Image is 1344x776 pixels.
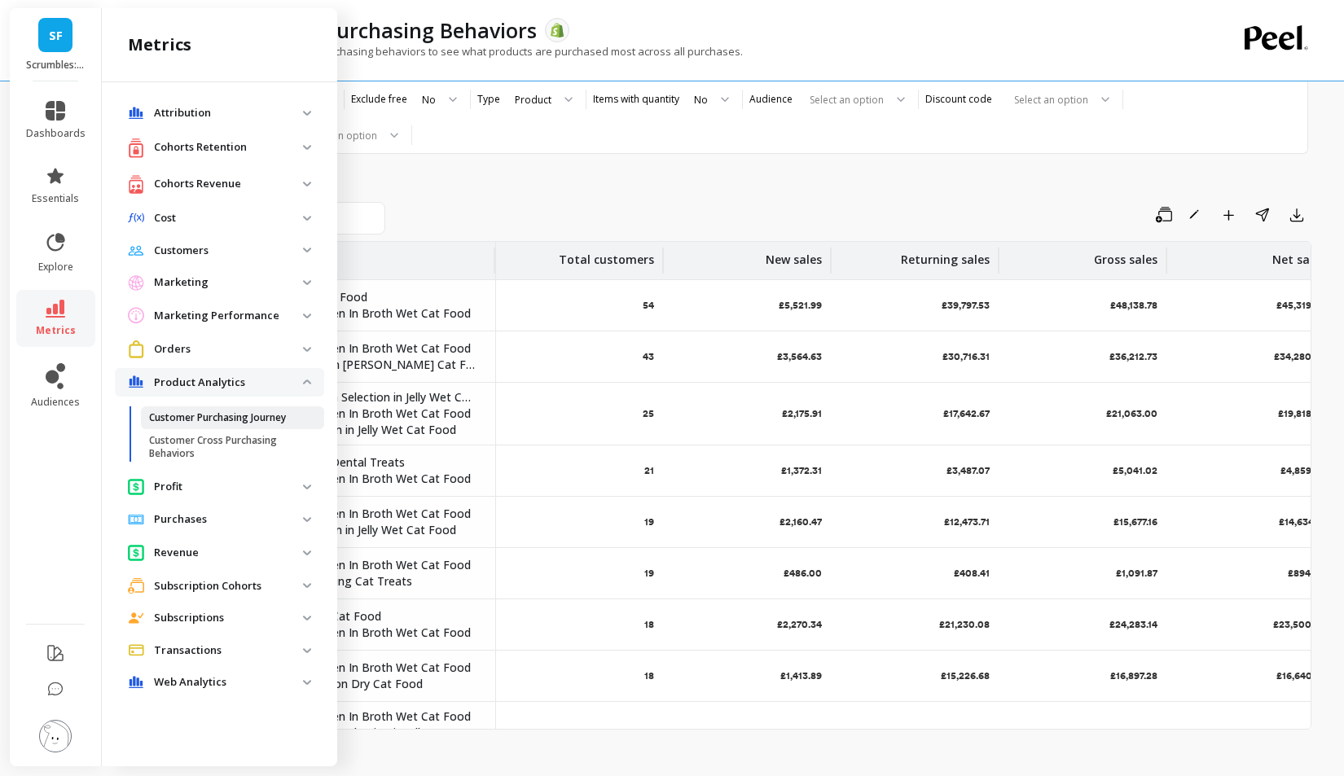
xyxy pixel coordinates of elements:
img: down caret icon [303,379,311,384]
p: £21,230.08 [939,618,990,631]
img: navigation item icon [128,174,144,195]
p: Shredded Chicken In Broth Wet Cat Food [252,406,476,422]
p: £16,640.57 [1276,669,1325,682]
p: £5,521.99 [779,299,822,312]
p: Returning sales [901,242,990,268]
p: £16,897.28 [1110,669,1157,682]
span: essentials [32,192,79,205]
img: navigation item icon [128,274,144,291]
span: dashboards [26,127,86,140]
img: navigation item icon [128,515,144,524]
p: £5,376.76 [1282,726,1325,739]
p: £408.41 [954,567,990,580]
p: 18 [644,726,654,739]
img: navigation item icon [128,138,144,158]
p: Gross sales [1094,242,1157,268]
span: SF [49,26,63,45]
p: Krunchies: Calming Cat Treats [252,573,476,590]
p: Shredded Chicken In Broth Wet Cat Food [252,660,476,676]
img: navigation item icon [128,644,144,656]
p: £7,398.33 [1114,726,1157,739]
h2: metrics [128,33,191,56]
p: £2,175.91 [782,407,822,420]
p: £12,473.71 [944,515,990,528]
img: api.shopify.svg [550,23,564,37]
p: Poultry And Fish Selection in Jelly Wet Cat Food [252,389,476,406]
p: 21 [644,464,654,477]
p: Shredded Chicken In Broth Wet Cat Food [252,708,476,725]
img: down caret icon [303,248,311,252]
img: down caret icon [303,616,311,620]
p: £14,634.18 [1279,515,1325,528]
img: navigation item icon [128,375,144,388]
p: Purchases [154,511,303,528]
p: Shredded Chicken In Broth Wet Cat Food [252,340,476,357]
img: navigation item icon [128,245,144,256]
p: Subscription Cohorts [154,578,303,594]
img: navigation item icon [128,107,144,120]
p: £486.00 [784,567,822,580]
img: down caret icon [303,111,311,116]
div: Product [515,92,551,107]
p: 25 [643,407,654,420]
p: 19 [644,515,654,528]
p: £1,506.13 [780,726,822,739]
p: Poultry Selection in Jelly Wet Cat Food [252,522,476,538]
p: Customers [154,243,303,259]
p: £2,270.34 [777,618,822,631]
p: Customer Purchasing Journey [149,411,286,424]
img: navigation item icon [128,676,144,689]
p: £15,226.68 [941,669,990,682]
p: Krunchies: Cat Dental Treats [252,454,476,471]
p: Attribution [154,105,303,121]
p: £36,212.73 [1109,350,1157,363]
p: £48,138.78 [1110,299,1157,312]
p: £30,716.31 [942,350,990,363]
p: £1,413.89 [780,669,822,682]
img: down caret icon [303,182,311,186]
img: down caret icon [303,313,311,318]
p: Cohorts Revenue [154,176,303,192]
p: £19,818.58 [1278,407,1325,420]
p: Classic Selection [PERSON_NAME] Cat Food in Tins [252,357,476,373]
p: £39,797.53 [942,299,990,312]
p: Profit [154,479,303,495]
img: down caret icon [303,347,311,352]
p: £3,870.63 [945,726,990,739]
p: Scrumbles: Natural Pet Food [26,59,86,72]
img: down caret icon [303,680,311,685]
img: navigation item icon [128,544,144,561]
p: 19 [644,567,654,580]
p: 18 [644,669,654,682]
div: No [422,92,436,107]
p: 43 [643,350,654,363]
label: Type [477,93,500,106]
p: £1,372.31 [781,464,822,477]
img: navigation item icon [128,340,144,357]
p: £21,063.00 [1106,407,1157,420]
img: down caret icon [303,648,311,653]
p: £2,160.47 [780,515,822,528]
p: Poultry And Fish Selection in Jelly Wet Cat Food [252,725,476,741]
span: explore [38,261,73,274]
span: audiences [31,396,80,409]
img: navigation item icon [128,478,144,495]
label: Exclude free [351,93,407,106]
p: Marketing [154,274,303,291]
p: Shredded Chicken In Broth Wet Cat Food [252,506,476,522]
p: Web Analytics [154,674,303,691]
p: £17,642.67 [943,407,990,420]
p: Shredded Chicken In Broth Wet Cat Food [252,471,476,487]
p: Net sales [1272,242,1325,268]
p: Transactions [154,642,303,659]
p: 18 [644,618,654,631]
p: Subscriptions [154,610,303,626]
img: down caret icon [303,583,311,588]
div: No [694,92,708,107]
p: Orders [154,341,303,357]
p: Revenue [154,545,303,561]
img: navigation item icon [128,577,144,594]
p: 54 [643,299,654,312]
p: Shredded Chicken In Broth Wet Cat Food [252,625,476,641]
span: metrics [36,324,76,337]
